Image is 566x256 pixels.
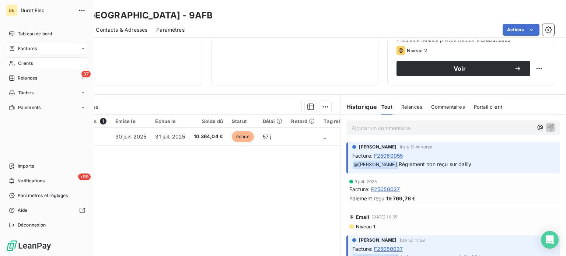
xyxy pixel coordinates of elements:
[194,133,223,140] span: 10 364,04 €
[291,118,315,124] div: Retard
[194,118,223,124] div: Solde dû
[115,133,147,140] span: 30 juin 2025
[353,161,398,169] span: @ [PERSON_NAME]
[371,215,398,219] span: [DATE] 10:55
[374,245,403,253] span: F25050037
[374,152,403,159] span: F25060055
[18,90,34,96] span: Tâches
[115,118,147,124] div: Émise le
[407,48,427,53] span: Niveau 2
[263,133,272,140] span: 57 j
[396,61,530,76] button: Voir
[381,104,392,110] span: Tout
[352,245,373,253] span: Facture :
[263,118,283,124] div: Délai
[155,133,185,140] span: 31 juil. 2025
[155,118,185,124] div: Échue le
[18,31,52,37] span: Tableau de bord
[371,185,400,193] span: F25050037
[541,231,559,249] div: Open Intercom Messenger
[352,152,373,159] span: Facture :
[6,87,88,99] a: Tâches
[100,118,106,125] span: 1
[96,26,147,34] span: Contacts & Adresses
[324,118,361,124] div: Tag relance
[6,102,88,113] a: Paiements
[6,160,88,172] a: Imports
[18,207,28,214] span: Aide
[17,178,45,184] span: Notifications
[21,7,74,13] span: Duret Elec
[401,104,422,110] span: Relances
[354,179,377,184] span: 9 juil. 2025
[18,192,68,199] span: Paramètres et réglages
[340,102,377,111] h6: Historique
[431,104,465,110] span: Commentaires
[400,145,432,149] span: il y a 13 minutes
[386,194,416,202] span: 19 769,76 €
[474,104,502,110] span: Portail client
[6,240,52,252] img: Logo LeanPay
[324,133,326,140] span: _
[6,72,88,84] a: 37Relances
[6,204,88,216] a: Aide
[18,75,37,81] span: Relances
[65,9,213,22] h3: AFB [GEOGRAPHIC_DATA] - 9AFB
[6,28,88,40] a: Tableau de bord
[359,237,397,243] span: [PERSON_NAME]
[503,24,539,36] button: Actions
[6,190,88,201] a: Paramètres et réglages
[156,26,185,34] span: Paramètres
[6,43,88,55] a: Factures
[18,222,46,228] span: Déconnexion
[18,163,34,169] span: Imports
[349,185,370,193] span: Facture :
[356,214,370,220] span: Email
[400,238,425,242] span: [DATE] 11:58
[405,66,514,71] span: Voir
[349,194,385,202] span: Paiement reçu
[6,57,88,69] a: Clients
[18,60,33,67] span: Clients
[399,161,471,167] span: Règlement non reçu sur dailly
[232,131,254,142] span: échue
[18,104,41,111] span: Paiements
[232,118,254,124] div: Statut
[359,144,397,150] span: [PERSON_NAME]
[18,45,37,52] span: Factures
[6,4,18,16] div: DE
[355,224,375,229] span: Niveau 1
[81,71,91,77] span: 37
[78,173,91,180] span: +99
